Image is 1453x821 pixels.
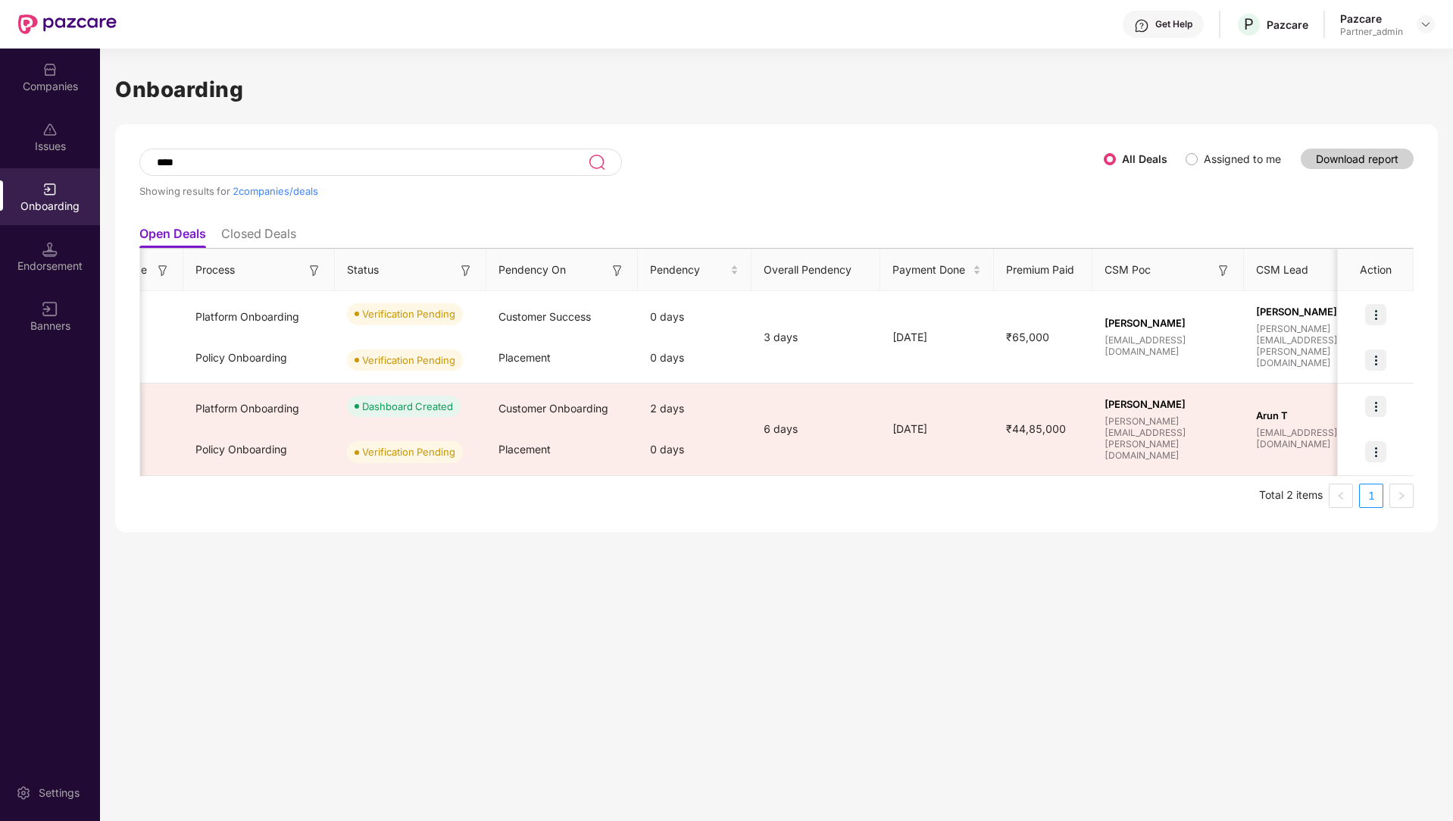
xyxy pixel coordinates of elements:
[994,249,1092,291] th: Premium Paid
[183,429,335,470] div: Policy Onboarding
[638,249,751,291] th: Pendency
[362,353,455,368] div: Verification Pending
[233,185,318,197] span: 2 companies/deals
[1105,334,1232,357] span: [EMAIL_ADDRESS][DOMAIN_NAME]
[751,249,880,291] th: Overall Pendency
[1365,304,1386,325] img: icon
[1244,15,1254,33] span: P
[1365,349,1386,371] img: icon
[139,185,1104,197] div: Showing results for
[892,262,970,278] span: Payment Done
[638,429,751,470] div: 0 days
[1105,262,1151,278] span: CSM Poc
[638,388,751,429] div: 2 days
[1338,249,1414,291] th: Action
[458,263,473,278] img: svg+xml;base64,PHN2ZyB3aWR0aD0iMTYiIGhlaWdodD0iMTYiIHZpZXdCb3g9IjAgMCAxNiAxNiIgZmlsbD0ibm9uZSIgeG...
[42,62,58,77] img: svg+xml;base64,PHN2ZyBpZD0iQ29tcGFuaWVzIiB4bWxucz0iaHR0cDovL3d3dy53My5vcmcvMjAwMC9zdmciIHdpZHRoPS...
[1340,11,1403,26] div: Pazcare
[42,302,58,317] img: svg+xml;base64,PHN2ZyB3aWR0aD0iMTYiIGhlaWdodD0iMTYiIHZpZXdCb3g9IjAgMCAxNiAxNiIgZmlsbD0ibm9uZSIgeG...
[498,351,551,364] span: Placement
[1256,409,1383,421] span: Arun T
[1256,262,1308,278] span: CSM Lead
[994,422,1078,435] span: ₹44,85,000
[1256,323,1383,368] span: [PERSON_NAME][EMAIL_ADDRESS][PERSON_NAME][DOMAIN_NAME]
[1340,26,1403,38] div: Partner_admin
[34,785,84,801] div: Settings
[183,337,335,378] div: Policy Onboarding
[1397,491,1406,500] span: right
[183,296,335,337] div: Platform Onboarding
[1259,484,1323,508] li: Total 2 items
[498,402,608,415] span: Customer Onboarding
[42,182,58,197] img: svg+xml;base64,PHN2ZyB3aWR0aD0iMjAiIGhlaWdodD0iMjAiIHZpZXdCb3g9IjAgMCAyMCAyMCIgZmlsbD0ibm9uZSIgeG...
[1360,484,1383,507] a: 1
[1267,17,1308,32] div: Pazcare
[650,262,727,278] span: Pendency
[1155,18,1192,30] div: Get Help
[362,306,455,321] div: Verification Pending
[880,249,994,291] th: Payment Done
[115,73,1438,106] h1: Onboarding
[751,421,880,437] div: 6 days
[42,122,58,137] img: svg+xml;base64,PHN2ZyBpZD0iSXNzdWVzX2Rpc2FibGVkIiB4bWxucz0iaHR0cDovL3d3dy53My5vcmcvMjAwMC9zdmciIH...
[362,399,453,414] div: Dashboard Created
[1329,484,1353,508] button: left
[139,226,206,248] li: Open Deals
[221,226,296,248] li: Closed Deals
[1389,484,1414,508] li: Next Page
[1365,441,1386,462] img: icon
[347,262,379,278] span: Status
[498,310,591,323] span: Customer Success
[610,263,625,278] img: svg+xml;base64,PHN2ZyB3aWR0aD0iMTYiIGhlaWdodD0iMTYiIHZpZXdCb3g9IjAgMCAxNiAxNiIgZmlsbD0ibm9uZSIgeG...
[1216,263,1231,278] img: svg+xml;base64,PHN2ZyB3aWR0aD0iMTYiIGhlaWdodD0iMTYiIHZpZXdCb3g9IjAgMCAxNiAxNiIgZmlsbD0ibm9uZSIgeG...
[588,153,605,171] img: svg+xml;base64,PHN2ZyB3aWR0aD0iMjQiIGhlaWdodD0iMjUiIHZpZXdCb3g9IjAgMCAyNCAyNSIgZmlsbD0ibm9uZSIgeG...
[638,296,751,337] div: 0 days
[16,785,31,801] img: svg+xml;base64,PHN2ZyBpZD0iU2V0dGluZy0yMHgyMCIgeG1sbnM9Imh0dHA6Ly93d3cudzMub3JnLzIwMDAvc3ZnIiB3aW...
[1301,149,1414,169] button: Download report
[751,329,880,346] div: 3 days
[880,329,994,346] div: [DATE]
[1134,18,1149,33] img: svg+xml;base64,PHN2ZyBpZD0iSGVscC0zMngzMiIgeG1sbnM9Imh0dHA6Ly93d3cudzMub3JnLzIwMDAvc3ZnIiB3aWR0aD...
[18,14,117,34] img: New Pazcare Logo
[195,262,235,278] span: Process
[183,388,335,429] div: Platform Onboarding
[498,443,551,456] span: Placement
[994,331,1061,343] span: ₹65,000
[1105,398,1232,410] span: [PERSON_NAME]
[1256,427,1383,450] span: [EMAIL_ADDRESS][DOMAIN_NAME]
[1122,152,1167,165] label: All Deals
[362,444,455,459] div: Verification Pending
[1329,484,1353,508] li: Previous Page
[498,262,566,278] span: Pendency On
[1105,317,1232,329] span: [PERSON_NAME]
[880,421,994,437] div: [DATE]
[42,242,58,257] img: svg+xml;base64,PHN2ZyB3aWR0aD0iMTQuNSIgaGVpZ2h0PSIxNC41IiB2aWV3Qm94PSIwIDAgMTYgMTYiIGZpbGw9Im5vbm...
[1389,484,1414,508] button: right
[1420,18,1432,30] img: svg+xml;base64,PHN2ZyBpZD0iRHJvcGRvd24tMzJ4MzIiIHhtbG5zPSJodHRwOi8vd3d3LnczLm9yZy8yMDAwL3N2ZyIgd2...
[638,337,751,378] div: 0 days
[1336,491,1345,500] span: left
[307,263,322,278] img: svg+xml;base64,PHN2ZyB3aWR0aD0iMTYiIGhlaWdodD0iMTYiIHZpZXdCb3g9IjAgMCAxNiAxNiIgZmlsbD0ibm9uZSIgeG...
[1204,152,1281,165] label: Assigned to me
[1365,396,1386,417] img: icon
[155,263,170,278] img: svg+xml;base64,PHN2ZyB3aWR0aD0iMTYiIGhlaWdodD0iMTYiIHZpZXdCb3g9IjAgMCAxNiAxNiIgZmlsbD0ibm9uZSIgeG...
[1256,306,1383,318] span: [PERSON_NAME]
[1359,484,1383,508] li: 1
[1105,415,1232,461] span: [PERSON_NAME][EMAIL_ADDRESS][PERSON_NAME][DOMAIN_NAME]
